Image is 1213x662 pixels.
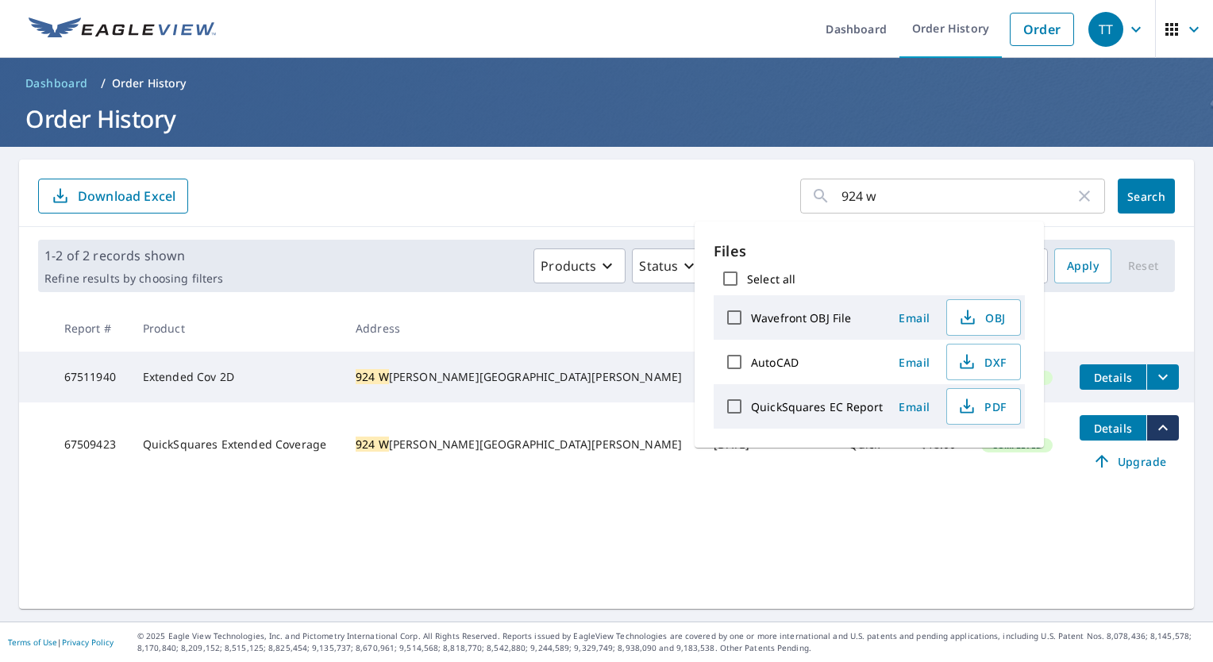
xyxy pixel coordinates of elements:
button: detailsBtn-67511940 [1080,364,1146,390]
th: Product [130,305,343,352]
p: Files [714,241,1025,262]
p: Products [541,256,596,275]
a: Terms of Use [8,637,57,648]
button: Email [889,350,940,375]
h1: Order History [19,102,1194,135]
p: © 2025 Eagle View Technologies, Inc. and Pictometry International Corp. All Rights Reserved. Repo... [137,630,1205,654]
mark: 924 W [356,369,389,384]
th: Address [343,305,701,352]
button: filesDropdownBtn-67509423 [1146,415,1179,441]
a: Privacy Policy [62,637,114,648]
span: Upgrade [1089,452,1169,471]
button: detailsBtn-67509423 [1080,415,1146,441]
span: Email [895,355,934,370]
td: Extended Cov 2D [130,352,343,402]
button: Download Excel [38,179,188,214]
button: Email [889,395,940,419]
button: filesDropdownBtn-67511940 [1146,364,1179,390]
img: EV Logo [29,17,216,41]
span: Details [1089,370,1137,385]
button: Email [889,306,940,330]
p: | [8,637,114,647]
a: Dashboard [19,71,94,96]
div: TT [1088,12,1123,47]
td: QuickSquares Extended Coverage [130,402,343,487]
button: Products [533,248,626,283]
button: PDF [946,388,1021,425]
span: Search [1130,189,1162,204]
div: [PERSON_NAME][GEOGRAPHIC_DATA][PERSON_NAME] [356,369,688,385]
p: 1-2 of 2 records shown [44,246,223,265]
label: Wavefront OBJ File [751,310,851,325]
span: Email [895,310,934,325]
p: Order History [112,75,187,91]
button: DXF [946,344,1021,380]
td: 67511940 [52,352,130,402]
mark: 924 W [356,437,389,452]
label: AutoCAD [751,355,799,370]
span: Apply [1067,256,1099,276]
button: Status [632,248,707,283]
button: Apply [1054,248,1111,283]
a: Order [1010,13,1074,46]
div: [PERSON_NAME][GEOGRAPHIC_DATA][PERSON_NAME] [356,437,688,452]
p: Refine results by choosing filters [44,271,223,286]
span: Details [1089,421,1137,436]
td: 67509423 [52,402,130,487]
li: / [101,74,106,93]
span: DXF [957,352,1007,371]
label: Select all [747,271,795,287]
label: QuickSquares EC Report [751,399,883,414]
button: Search [1118,179,1175,214]
th: Report # [52,305,130,352]
p: Status [639,256,678,275]
span: OBJ [957,308,1007,327]
span: Email [895,399,934,414]
span: Dashboard [25,75,88,91]
a: Upgrade [1080,448,1179,474]
button: OBJ [946,299,1021,336]
p: Download Excel [78,187,175,205]
nav: breadcrumb [19,71,1194,96]
span: PDF [957,397,1007,416]
input: Address, Report #, Claim ID, etc. [841,174,1075,218]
